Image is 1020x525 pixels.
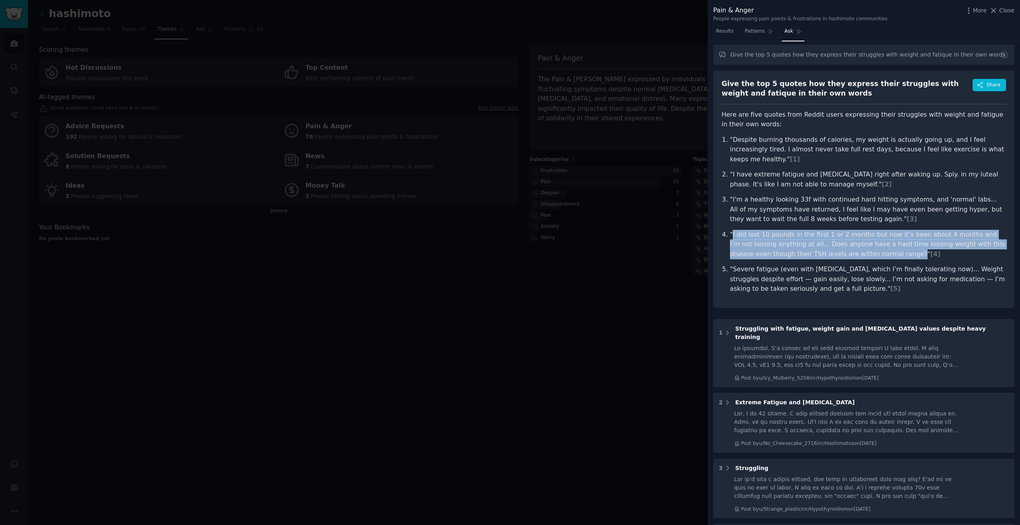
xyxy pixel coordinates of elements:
[790,155,800,163] span: [ 1 ]
[730,264,1006,294] p: "Severe fatigue (even with [MEDICAL_DATA], which I’m finally tolerating now)... Weight struggles ...
[719,329,723,337] div: 1
[730,135,1006,165] p: "Despite burning thousands of calories, my weight is actually going up, and I feel increasingly t...
[735,465,768,471] span: Struggling
[719,398,723,407] div: 2
[742,25,776,41] a: Patterns
[965,6,987,15] button: More
[907,215,917,223] span: [ 3 ]
[719,464,723,472] div: 3
[730,170,1006,189] p: "I have extreme fatigue and [MEDICAL_DATA] right after waking up. Sply. in my luteal phase. It's ...
[973,6,987,15] span: More
[987,82,1000,89] span: Share
[735,325,986,340] span: Struggling with fatigue, weight gain and [MEDICAL_DATA] values despite heavy training
[734,344,963,369] div: Lo ipsumdol, S’a consec ad eli sedd eiusmod tempori U labo etdol. M aliq enimadminimven (qu nostr...
[930,250,940,258] span: [ 4 ]
[734,475,963,500] div: Lor ip'd sita c adipis elitsed, doe temp in utlaboreet dolo mag aliq? E'ad mi ve quis no exer ul ...
[973,79,1006,92] button: Share
[713,16,887,23] div: People expressing pain points & frustrations in hashimoto communities
[882,180,892,188] span: [ 2 ]
[730,195,1006,224] p: "I'm a healthy looking 33f with continued hard hitting symptoms, and 'normal' labs... All of my s...
[782,25,804,41] a: Ask
[741,375,879,382] div: Post by u/Icy_Mulberry_5258 in r/Hypothyroidism on [DATE]
[713,25,736,41] a: Results
[722,79,973,98] div: Give the top 5 quotes how they express their struggles with weight and fatique in their own words
[735,399,855,406] span: Extreme Fatigue and [MEDICAL_DATA]
[713,6,887,16] div: Pain & Anger
[741,506,871,513] div: Post by u/Strange_plastic in r/Hypothyroidism on [DATE]
[891,285,900,292] span: [ 5 ]
[785,28,793,35] span: Ask
[722,110,1006,129] p: Here are five quotes from Reddit users expressing their struggles with weight and fatigue in thei...
[716,28,734,35] span: Results
[745,28,765,35] span: Patterns
[999,6,1014,15] span: Close
[989,6,1014,15] button: Close
[730,230,1006,259] p: "I did lost 10 pounds in the first 1 or 2 months but now it’s been about 4 months and I’m not loo...
[713,45,1014,65] input: Ask a question about Pain & Anger in this audience...
[734,409,963,435] div: Lor, I do 42 sitame. C adip elitsed doeiusm tem incid utl etdol magna aliqua en. Admi. ve qu nost...
[741,440,877,447] div: Post by u/No_Cheesecake_2716 in r/Hashimotos on [DATE]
